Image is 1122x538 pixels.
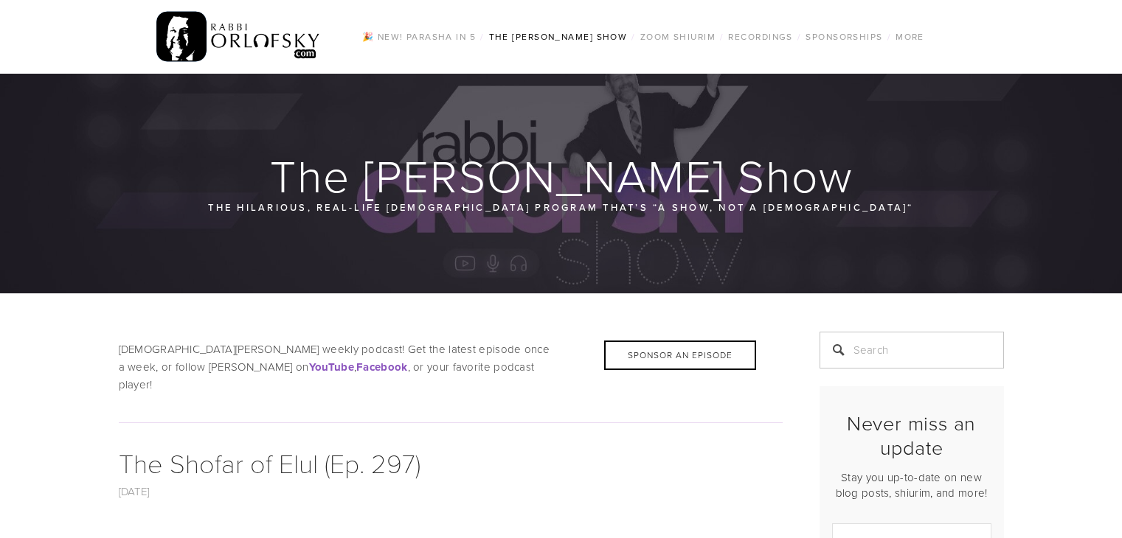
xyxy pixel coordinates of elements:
a: Facebook [356,359,407,374]
a: The Shofar of Elul (Ep. 297) [119,444,420,481]
a: Recordings [724,27,797,46]
p: The hilarious, real-life [DEMOGRAPHIC_DATA] program that’s “a show, not a [DEMOGRAPHIC_DATA]“ [207,199,915,215]
span: / [631,30,635,43]
img: RabbiOrlofsky.com [156,8,321,66]
a: Zoom Shiurim [636,27,720,46]
h2: Never miss an update [832,411,991,459]
span: / [887,30,891,43]
a: Sponsorships [801,27,887,46]
span: / [480,30,484,43]
span: / [720,30,724,43]
span: / [797,30,801,43]
p: Stay you up-to-date on new blog posts, shiurim, and more! [832,469,991,500]
a: The [PERSON_NAME] Show [485,27,632,46]
a: 🎉 NEW! Parasha in 5 [358,27,480,46]
h1: The [PERSON_NAME] Show [119,152,1005,199]
input: Search [820,332,1004,368]
p: [DEMOGRAPHIC_DATA][PERSON_NAME] weekly podcast! Get the latest episode once a week, or follow [PE... [119,340,783,394]
a: [DATE] [119,483,150,499]
a: YouTube [309,359,354,374]
a: More [891,27,929,46]
div: Sponsor an Episode [604,340,756,370]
